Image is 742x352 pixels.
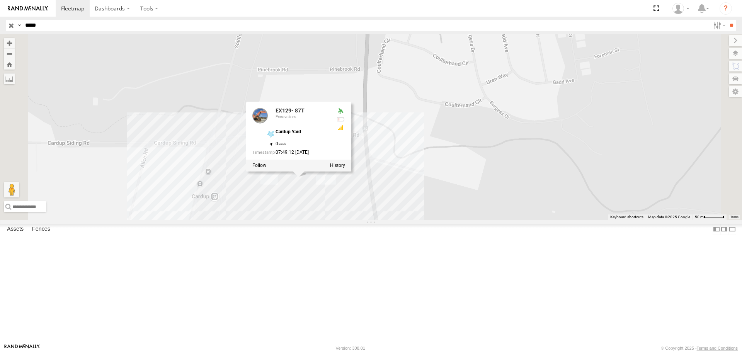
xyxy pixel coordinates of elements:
[728,224,736,235] label: Hide Summary Table
[8,6,48,11] img: rand-logo.svg
[16,20,22,31] label: Search Query
[336,125,345,131] div: GSM Signal = 3
[336,117,345,123] div: No voltage information received from this device.
[276,115,330,120] div: Excavators
[695,215,704,219] span: 50 m
[4,59,15,70] button: Zoom Home
[670,3,692,14] div: Luke Walker
[336,346,365,350] div: Version: 308.01
[336,108,345,114] div: Valid GPS Fix
[276,130,330,135] div: Cardup Yard
[720,224,728,235] label: Dock Summary Table to the Right
[693,214,727,220] button: Map scale: 50 m per 49 pixels
[710,20,727,31] label: Search Filter Options
[648,215,690,219] span: Map data ©2025 Google
[697,346,738,350] a: Terms and Conditions
[252,163,266,168] label: Realtime tracking of Asset
[276,141,286,147] span: 0
[4,73,15,84] label: Measure
[4,182,19,197] button: Drag Pegman onto the map to open Street View
[28,224,54,235] label: Fences
[276,108,330,114] div: EX129- 87T
[713,224,720,235] label: Dock Summary Table to the Left
[4,344,40,352] a: Visit our Website
[729,86,742,97] label: Map Settings
[4,38,15,48] button: Zoom in
[4,48,15,59] button: Zoom out
[252,150,330,155] div: Date/time of location update
[610,214,643,220] button: Keyboard shortcuts
[330,163,345,168] label: View Asset History
[3,224,27,235] label: Assets
[661,346,738,350] div: © Copyright 2025 -
[730,215,739,218] a: Terms (opens in new tab)
[720,2,732,15] i: ?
